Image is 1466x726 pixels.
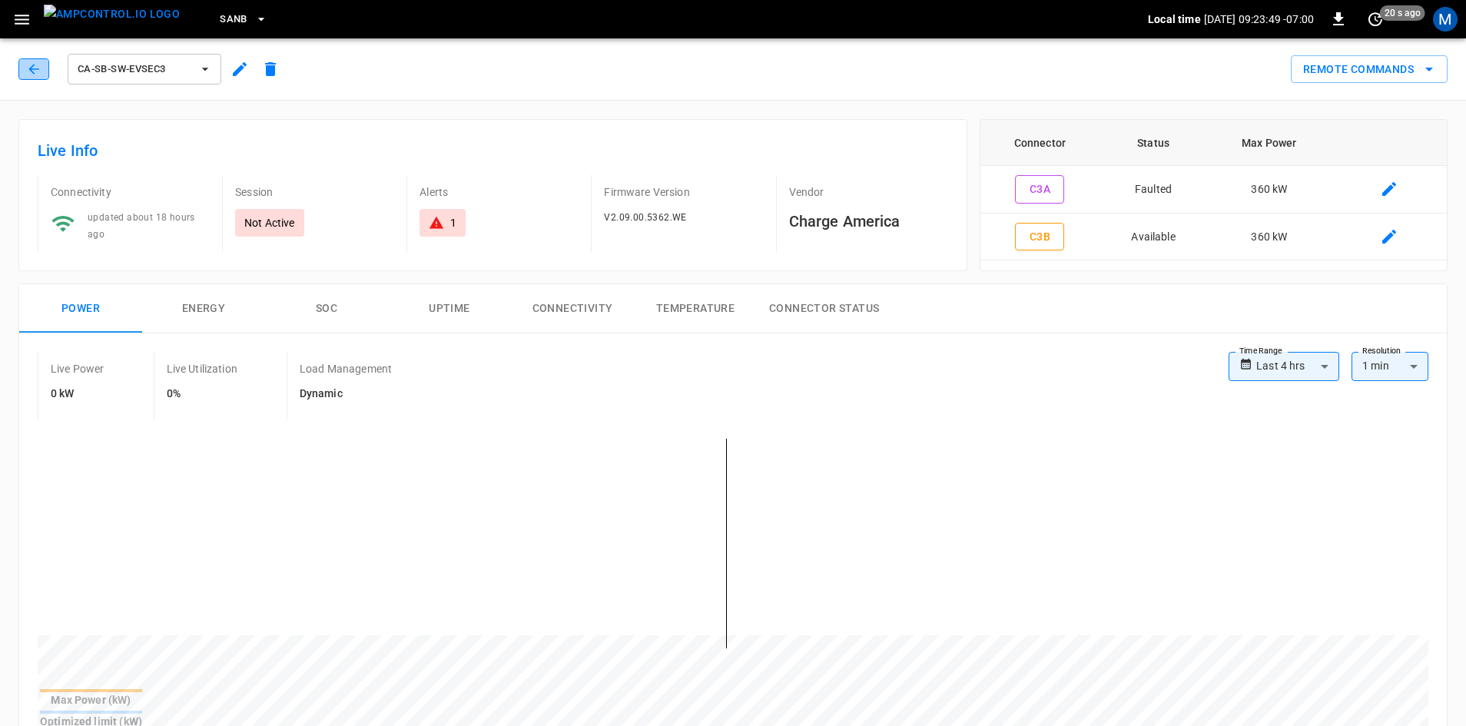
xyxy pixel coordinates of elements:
p: [DATE] 09:23:49 -07:00 [1204,12,1314,27]
p: Local time [1148,12,1201,27]
p: Not Active [244,215,295,230]
p: Load Management [300,361,392,376]
p: Alerts [420,184,579,200]
button: Connector Status [757,284,891,333]
button: SanB [214,5,274,35]
p: Connectivity [51,184,210,200]
p: Live Power [51,361,104,376]
p: Live Utilization [167,361,237,376]
h6: 0% [167,386,237,403]
div: 1 [450,215,456,230]
span: ca-sb-sw-evseC3 [78,61,191,78]
h6: Live Info [38,138,948,163]
div: Last 4 hrs [1256,352,1339,381]
label: Time Range [1239,345,1282,357]
td: Available [1099,214,1207,261]
div: 1 min [1352,352,1428,381]
th: Max Power [1207,120,1332,166]
button: Remote Commands [1291,55,1448,84]
button: Power [19,284,142,333]
button: Energy [142,284,265,333]
h6: 0 kW [51,386,104,403]
p: Vendor [789,184,948,200]
button: ca-sb-sw-evseC3 [68,54,221,85]
span: updated about 18 hours ago [88,212,195,240]
h6: Charge America [789,209,948,234]
button: C3B [1015,223,1064,251]
table: connector table [980,120,1447,260]
button: set refresh interval [1363,7,1388,31]
td: 360 kW [1207,214,1332,261]
div: remote commands options [1291,55,1448,84]
span: V2.09.00.5362.WE [604,212,686,223]
div: profile-icon [1433,7,1458,31]
td: Faulted [1099,166,1207,214]
button: Uptime [388,284,511,333]
button: SOC [265,284,388,333]
span: SanB [220,11,247,28]
img: ampcontrol.io logo [44,5,180,24]
th: Connector [980,120,1099,166]
button: Connectivity [511,284,634,333]
p: Firmware Version [604,184,763,200]
th: Status [1099,120,1207,166]
button: C3A [1015,175,1064,204]
p: Session [235,184,394,200]
td: 360 kW [1207,166,1332,214]
span: 20 s ago [1380,5,1425,21]
button: Temperature [634,284,757,333]
h6: Dynamic [300,386,392,403]
label: Resolution [1362,345,1401,357]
